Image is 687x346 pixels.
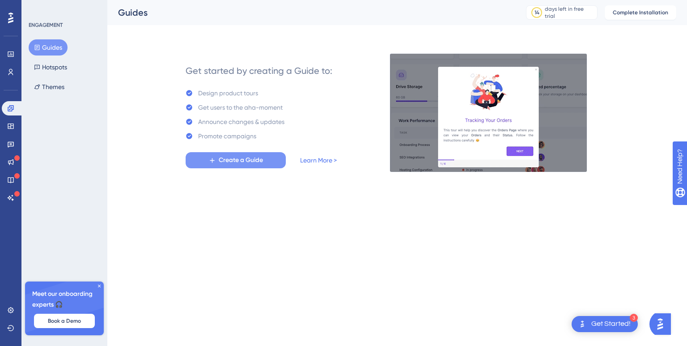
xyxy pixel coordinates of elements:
[591,319,631,329] div: Get Started!
[613,9,668,16] span: Complete Installation
[534,9,539,16] div: 14
[198,131,256,141] div: Promote campaigns
[186,152,286,168] button: Create a Guide
[219,155,263,166] span: Create a Guide
[605,5,676,20] button: Complete Installation
[29,59,72,75] button: Hotspots
[21,2,56,13] span: Need Help?
[198,116,284,127] div: Announce changes & updates
[34,314,95,328] button: Book a Demo
[649,311,676,337] iframe: UserGuiding AI Assistant Launcher
[630,314,638,322] div: 3
[48,317,81,325] span: Book a Demo
[29,39,68,56] button: Guides
[198,88,258,98] div: Design product tours
[198,102,283,113] div: Get users to the aha-moment
[118,6,504,19] div: Guides
[29,79,70,95] button: Themes
[186,64,332,77] div: Get started by creating a Guide to:
[300,155,337,166] a: Learn More >
[545,5,594,20] div: days left in free trial
[390,53,587,172] img: 21a29cd0e06a8f1d91b8bced9f6e1c06.gif
[572,316,638,332] div: Open Get Started! checklist, remaining modules: 3
[577,319,588,329] img: launcher-image-alternative-text
[29,21,63,29] div: ENGAGEMENT
[32,289,97,310] span: Meet our onboarding experts 🎧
